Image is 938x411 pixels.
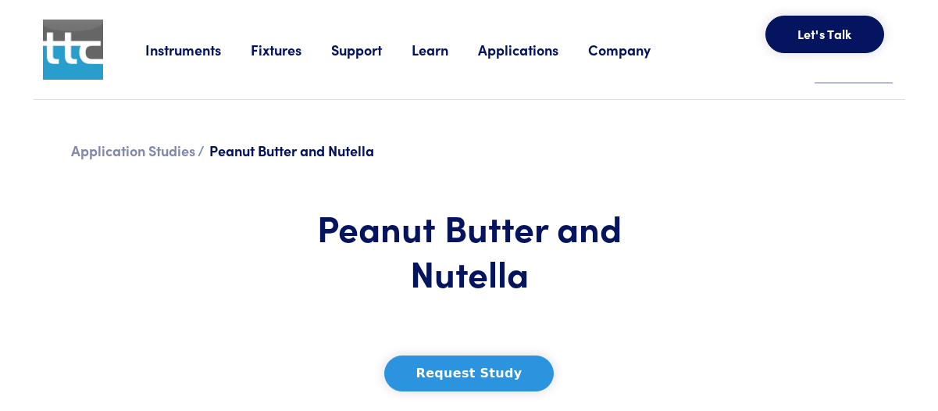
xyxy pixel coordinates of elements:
[412,40,478,59] a: Learn
[71,141,205,160] a: Application Studies /
[251,40,331,59] a: Fixtures
[331,40,412,59] a: Support
[588,40,680,59] a: Company
[145,40,251,59] a: Instruments
[209,141,374,160] span: Peanut Butter and Nutella
[765,16,884,53] button: Let's Talk
[384,356,555,391] button: Request Study
[275,205,664,295] h1: Peanut Butter and Nutella
[43,20,103,80] img: ttc_logo_1x1_v1.0.png
[478,40,588,59] a: Applications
